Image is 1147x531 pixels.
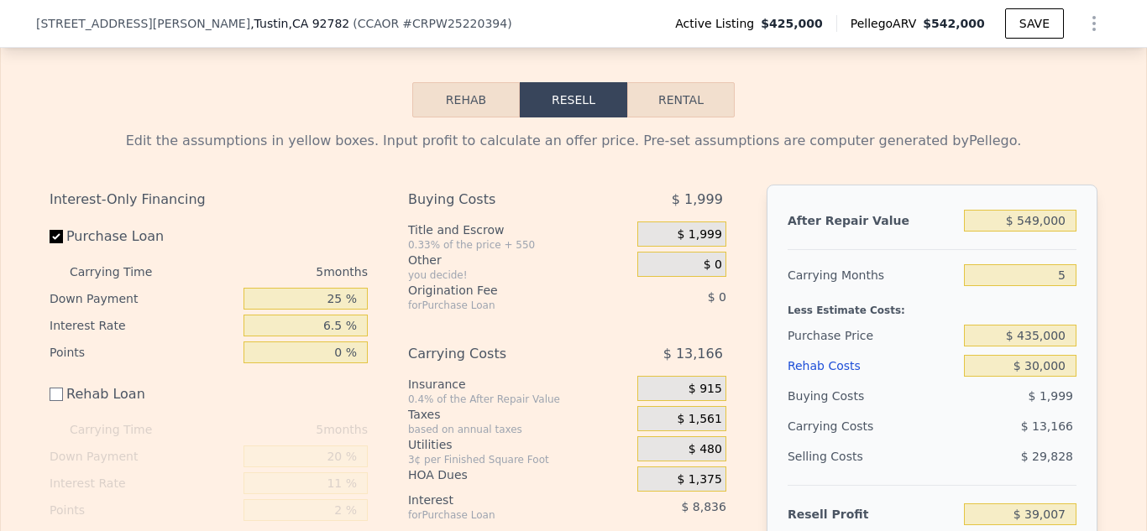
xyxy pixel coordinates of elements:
[50,221,237,252] label: Purchase Loan
[677,472,721,487] span: $ 1,375
[1021,450,1073,463] span: $ 29,828
[788,411,893,441] div: Carrying Costs
[788,441,957,471] div: Selling Costs
[70,416,179,443] div: Carrying Time
[408,252,631,268] div: Other
[675,15,761,32] span: Active Listing
[408,508,595,522] div: for Purchase Loan
[408,339,595,369] div: Carrying Costs
[408,436,631,453] div: Utilities
[408,393,631,406] div: 0.4% of the After Repair Value
[520,82,627,117] button: Resell
[412,82,520,117] button: Rehab
[1029,389,1073,403] span: $ 1,999
[788,499,957,529] div: Resell Profit
[408,268,631,282] div: you decide!
[408,376,631,393] div: Insurance
[50,379,237,409] label: Rehab Loan
[288,17,349,30] span: , CA 92782
[50,312,237,339] div: Interest Rate
[408,282,595,299] div: Origination Fee
[788,381,957,411] div: Buying Costs
[788,260,957,290] div: Carrying Months
[50,131,1097,151] div: Edit the assumptions in yellow boxes. Input profit to calculate an offer price. Pre-set assumptio...
[408,221,631,238] div: Title and Escrow
[788,320,957,351] div: Purchase Price
[50,230,63,243] input: Purchase Loan
[50,285,237,312] div: Down Payment
[689,382,722,397] span: $ 915
[788,206,957,236] div: After Repair Value
[672,185,723,215] span: $ 1,999
[186,416,368,443] div: 5 months
[788,351,957,381] div: Rehab Costs
[50,388,63,401] input: Rehab Loan
[1021,419,1073,433] span: $ 13,166
[402,17,507,30] span: # CRPW25220394
[36,15,250,32] span: [STREET_ADDRESS][PERSON_NAME]
[851,15,924,32] span: Pellego ARV
[408,299,595,312] div: for Purchase Loan
[408,492,595,508] div: Interest
[353,15,511,32] div: ( )
[1005,8,1064,39] button: SAVE
[408,453,631,466] div: 3¢ per Finished Square Foot
[250,15,349,32] span: , Tustin
[677,227,721,242] span: $ 1,999
[677,412,721,427] span: $ 1,561
[408,185,595,215] div: Buying Costs
[408,466,631,483] div: HOA Dues
[689,442,722,457] span: $ 480
[358,17,400,30] span: CCAOR
[50,497,237,523] div: Points
[681,500,725,513] span: $ 8,836
[708,290,726,304] span: $ 0
[50,185,368,215] div: Interest-Only Financing
[788,290,1076,320] div: Less Estimate Costs:
[50,443,237,470] div: Down Payment
[627,82,735,117] button: Rental
[186,258,368,285] div: 5 months
[70,258,179,285] div: Carrying Time
[923,17,985,30] span: $542,000
[704,258,722,273] span: $ 0
[1077,7,1111,40] button: Show Options
[50,470,237,497] div: Interest Rate
[408,423,631,436] div: based on annual taxes
[663,339,723,369] span: $ 13,166
[408,406,631,423] div: Taxes
[408,238,631,252] div: 0.33% of the price + 550
[50,339,237,366] div: Points
[761,15,823,32] span: $425,000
